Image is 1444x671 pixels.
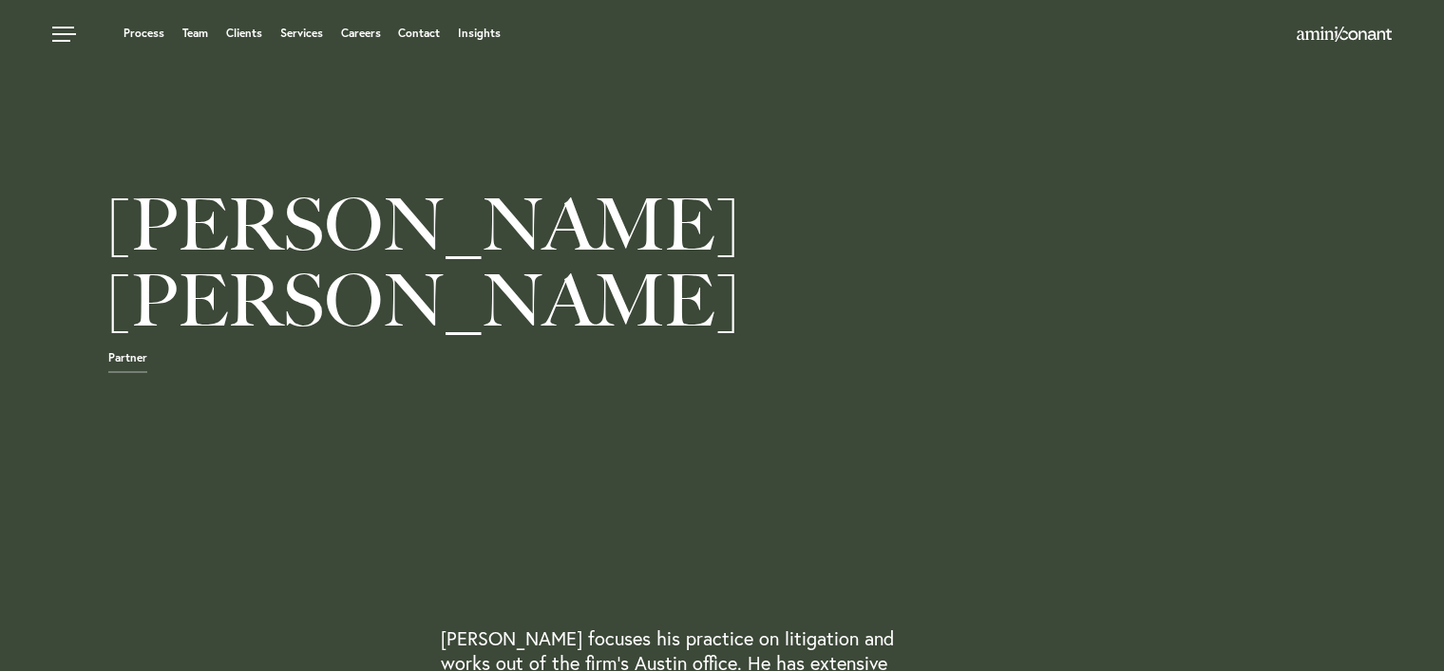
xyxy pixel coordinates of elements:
[226,28,262,39] a: Clients
[458,28,501,39] a: Insights
[1297,27,1392,42] img: Amini & Conant
[182,28,208,39] a: Team
[280,28,323,39] a: Services
[398,28,440,39] a: Contact
[108,352,147,373] span: Partner
[123,28,164,39] a: Process
[1297,28,1392,43] a: Home
[341,28,381,39] a: Careers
